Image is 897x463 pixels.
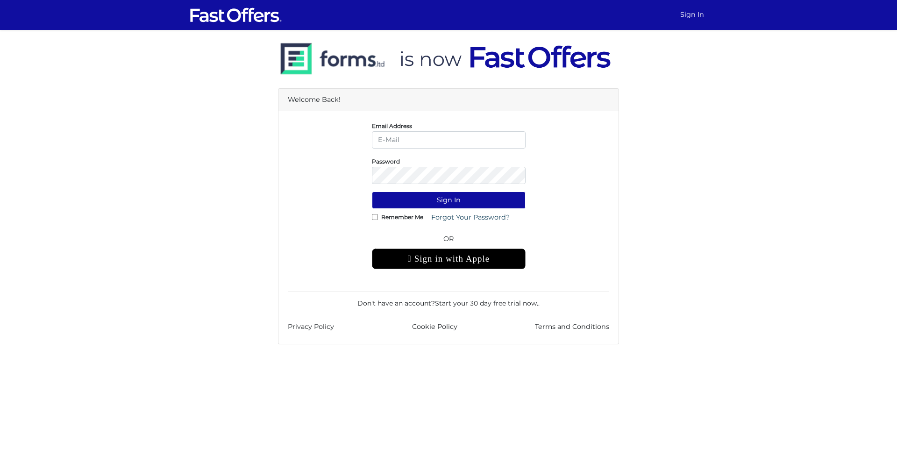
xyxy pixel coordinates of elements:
[372,160,400,163] label: Password
[372,249,526,269] div: Sign in with Apple
[381,216,423,218] label: Remember Me
[535,321,609,332] a: Terms and Conditions
[288,292,609,308] div: Don't have an account? .
[278,89,619,111] div: Welcome Back!
[372,125,412,127] label: Email Address
[435,299,538,307] a: Start your 30 day free trial now.
[412,321,457,332] a: Cookie Policy
[372,192,526,209] button: Sign In
[372,234,526,249] span: OR
[676,6,708,24] a: Sign In
[425,209,516,226] a: Forgot Your Password?
[288,321,334,332] a: Privacy Policy
[372,131,526,149] input: E-Mail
